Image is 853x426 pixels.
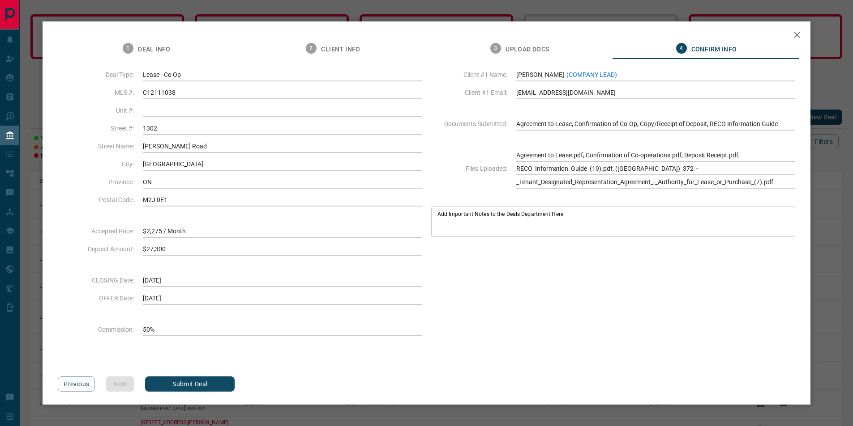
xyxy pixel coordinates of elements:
[691,46,737,54] span: Confirm Info
[58,89,134,96] span: MLS #
[143,104,422,117] span: Empty
[145,376,235,392] button: Submit Deal
[516,148,795,189] span: Agreement to Lease.pdf, Confirmation of Co-operations.pdf, Deposit Receipt.pdf, RECO_Information_...
[143,242,422,256] span: $27,300
[58,376,95,392] button: Previous
[143,122,422,135] span: 1302
[321,46,360,54] span: Client Info
[143,274,422,287] span: [DATE]
[431,89,507,96] span: Client #1 Email
[494,45,497,51] text: 3
[138,46,171,54] span: Deal Info
[58,228,134,235] span: Accepted Price
[58,107,134,114] span: Unit #
[143,291,422,305] span: [DATE]
[143,139,422,153] span: [PERSON_NAME] Road
[58,143,134,150] span: Street Name
[58,277,134,284] span: CLOSING Date
[506,46,549,54] span: Upload Docs
[58,178,134,186] span: Province
[143,86,422,99] span: C12111038
[58,71,134,78] span: Deal Type
[516,117,795,131] span: Agreement to Lease, Confirmation of Co-Op, Copy/Receipt of Deposit, RECO Information Guide
[58,196,134,203] span: Postal Code
[143,193,422,207] span: M2J 0E1
[431,71,507,78] span: Client #1 Name
[58,245,134,253] span: Deposit Amount
[58,160,134,168] span: City
[143,68,422,81] span: Lease - Co Op
[310,45,313,51] text: 2
[58,295,134,302] span: OFFER Date
[431,120,507,127] span: Documents Submitted
[680,45,683,51] text: 4
[58,125,134,132] span: Street #
[143,175,422,189] span: ON
[58,326,134,333] span: Commission
[516,68,795,81] span: [PERSON_NAME]
[127,45,130,51] text: 1
[143,323,422,336] span: 50%
[431,165,507,172] span: Files Uploaded
[143,224,422,238] span: $2,275 / Month
[516,86,795,99] span: [EMAIL_ADDRESS][DOMAIN_NAME]
[566,71,617,78] span: (COMPANY LEAD)
[143,157,422,171] span: [GEOGRAPHIC_DATA]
